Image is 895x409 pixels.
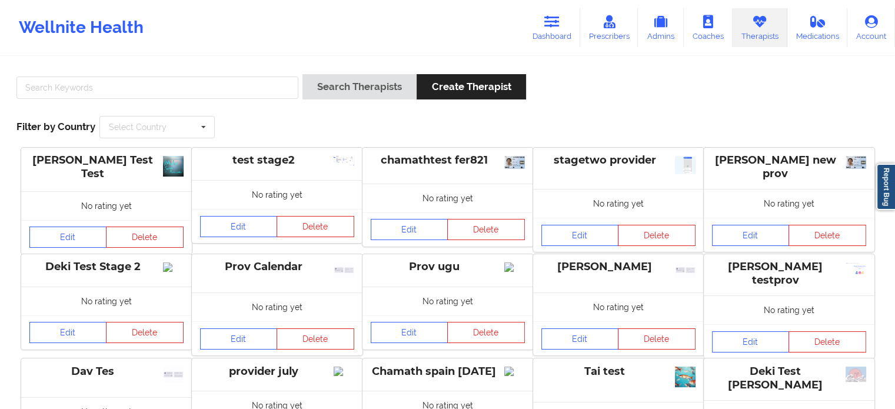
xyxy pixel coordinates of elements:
div: No rating yet [362,287,533,315]
img: 7f824185-6a4c-49f2-b319-bcb57e3b1b50_idcard_placeholder_copy_10.png [675,262,696,278]
img: Image%2Fplaceholer-image.png [504,262,525,272]
img: 28576bc6-4077-41d6-b18c-dd1ff481e805_idcard_placeholder_copy_10.png [334,262,354,278]
a: Therapists [733,8,787,47]
div: No rating yet [362,184,533,212]
div: No rating yet [192,292,362,321]
img: 97deb992-595c-402d-a65e-da25dd0ffd93_01_product_1_sdelat-kvadratnym-2-scaled.webp [675,367,696,387]
img: Image%2Fplaceholer-image.png [334,367,354,376]
a: Medications [787,8,848,47]
div: Deki Test Stage 2 [29,260,184,274]
span: Filter by Country [16,121,95,132]
a: Admins [638,8,684,47]
div: No rating yet [533,292,704,321]
img: b9413fa4-dbee-4818-b6a1-299ceb924bff_uk-id-card-for-over-18s-2025.png [504,156,525,169]
a: Edit [371,322,448,343]
a: Edit [712,225,790,246]
div: [PERSON_NAME] new prov [712,154,866,181]
a: Account [847,8,895,47]
div: Dav Tes [29,365,184,378]
div: No rating yet [704,189,874,218]
img: 428acc8a-6a17-44d1-85a3-7a04d5947a9b_uk-id-card-for-over-18s-2025.png [846,156,866,169]
button: Delete [106,322,184,343]
a: Report Bug [876,164,895,210]
button: Delete [447,322,525,343]
div: Prov ugu [371,260,525,274]
button: Create Therapist [417,74,525,99]
input: Search Keywords [16,77,298,99]
a: Edit [541,328,619,350]
div: No rating yet [192,180,362,209]
a: Prescribers [580,8,638,47]
img: 1e43bbcd-1984-447b-8260-406455ab180d_39d83414971b4f70722b9d50b2dbfb4f.jpg [846,367,866,381]
button: Delete [106,227,184,248]
div: No rating yet [704,295,874,324]
button: Delete [277,328,354,350]
div: [PERSON_NAME] testprov [712,260,866,287]
a: Edit [200,216,278,237]
img: Image%2Fplaceholer-image.png [163,262,184,272]
div: No rating yet [21,287,192,315]
div: test stage2 [200,154,354,167]
div: Select Country [109,123,167,131]
a: Coaches [684,8,733,47]
div: [PERSON_NAME] [541,260,696,274]
div: No rating yet [533,189,704,218]
img: 2e74869e-060c-4207-a07e-22e6a3218384_image_(4).png [334,156,354,165]
button: Delete [618,328,696,350]
img: 76d7b68f-ab02-4e35-adef-7a648fe6c1c9_1138323_683.jpg [163,156,184,177]
img: Image%2Fplaceholer-image.png [504,367,525,376]
button: Delete [277,216,354,237]
div: Chamath spain [DATE] [371,365,525,378]
a: Edit [541,225,619,246]
button: Search Therapists [302,74,417,99]
div: stagetwo provider [541,154,696,167]
button: Delete [788,225,866,246]
img: 1af30dbb-6f93-4592-b390-64235f4807ea_idcard_placeholder_copy_10.png [163,367,184,382]
div: provider july [200,365,354,378]
div: chamathtest fer821 [371,154,525,167]
a: Dashboard [524,8,580,47]
a: Edit [29,322,107,343]
a: Edit [200,328,278,350]
div: Tai test [541,365,696,378]
button: Delete [618,225,696,246]
a: Edit [712,331,790,353]
button: Delete [788,331,866,353]
div: No rating yet [21,191,192,220]
button: Delete [447,219,525,240]
div: Prov Calendar [200,260,354,274]
a: Edit [371,219,448,240]
a: Edit [29,227,107,248]
img: 5721e400-da1c-4d4f-b052-ed5705325a03_Screenshot_2025-01-22_232809.png [846,262,866,275]
div: Deki Test [PERSON_NAME] [712,365,866,392]
img: 06f8eeb2-908a-42ca-946c-ea1557f68112_Screenshot_2025-08-21_013441.png [675,156,696,174]
div: [PERSON_NAME] Test Test [29,154,184,181]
